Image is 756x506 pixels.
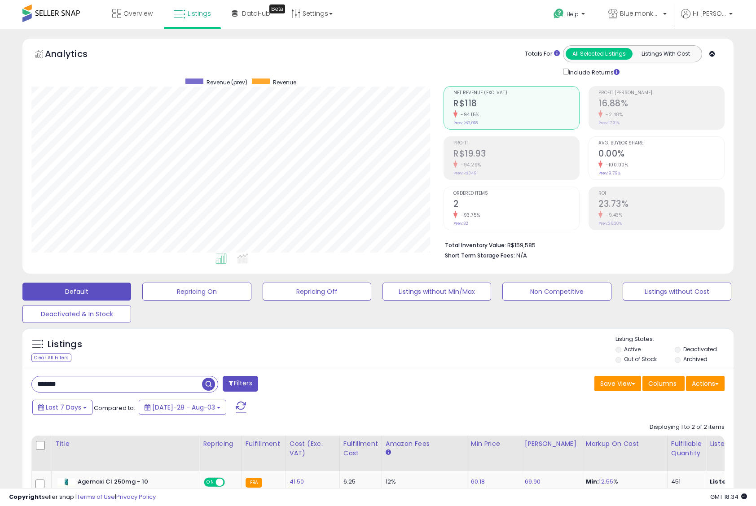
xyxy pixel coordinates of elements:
img: 21YJlXgjXBL._SL40_.jpg [57,478,75,486]
li: R$159,585 [445,239,718,250]
h2: R$19.93 [453,148,579,161]
small: -9.43% [602,212,622,218]
b: Min: [586,477,599,486]
div: [PERSON_NAME] [525,439,578,449]
small: -94.29% [457,161,481,168]
small: Prev: 26.20% [598,221,622,226]
div: Markup on Cost [586,439,664,449]
button: Save View [594,376,641,391]
button: Default [22,283,131,301]
small: FBA [246,478,262,488]
div: 6.25 [343,478,375,486]
span: Profit [453,141,579,146]
div: seller snap | | [9,493,156,502]
span: Net Revenue (Exc. VAT) [453,91,579,96]
div: Clear All Filters [31,353,71,362]
span: Avg. Buybox Share [598,141,724,146]
small: -100.00% [602,161,628,168]
b: Short Term Storage Fees: [445,252,515,259]
span: Columns [648,379,677,388]
div: Fulfillment [246,439,282,449]
a: Privacy Policy [116,493,156,501]
span: Listings [188,9,211,18]
span: OFF [224,479,238,486]
button: Columns [642,376,685,391]
i: Get Help [553,8,564,19]
small: Prev: 32 [453,221,468,226]
span: ROI [598,191,724,196]
h2: 0.00% [598,148,724,161]
div: Cost (Exc. VAT) [290,439,336,458]
a: 60.18 [471,477,485,486]
small: Prev: R$2,018 [453,120,478,126]
div: Include Returns [556,67,630,77]
span: Overview [123,9,153,18]
span: Revenue (prev) [207,79,247,86]
button: All Selected Listings [566,48,633,60]
div: Repricing [203,439,238,449]
span: Last 7 Days [46,403,81,412]
a: 69.90 [525,477,541,486]
button: [DATE]-28 - Aug-03 [139,400,226,415]
a: Terms of Use [77,493,115,501]
div: Tooltip anchor [269,4,285,13]
button: Last 7 Days [32,400,92,415]
label: Active [624,345,641,353]
a: Hi [PERSON_NAME] [681,9,733,29]
small: Prev: 17.31% [598,120,620,126]
h5: Analytics [45,48,105,62]
button: Repricing Off [263,283,371,301]
b: Listed Price: [710,477,751,486]
label: Out of Stock [624,355,657,363]
h2: 23.73% [598,199,724,211]
small: Amazon Fees. [386,449,391,457]
div: 12% [386,478,460,486]
span: Profit [PERSON_NAME] [598,91,724,96]
a: 12.55 [599,477,613,486]
span: N/A [516,251,527,260]
span: Revenue [273,79,296,86]
div: % [586,478,660,494]
button: Actions [686,376,725,391]
h2: 2 [453,199,579,211]
b: Total Inventory Value: [445,241,506,249]
h2: R$118 [453,98,579,110]
h5: Listings [48,338,82,351]
button: Non Competitive [502,283,611,301]
b: Agemoxi Cl 250mg - 10 Comprimidos [78,478,187,497]
div: 451 [671,478,699,486]
span: DataHub [242,9,270,18]
label: Deactivated [683,345,717,353]
small: -93.75% [457,212,480,218]
strong: Copyright [9,493,42,501]
a: 41.50 [290,477,304,486]
small: -2.48% [602,111,623,118]
span: 2025-08-11 18:34 GMT [710,493,747,501]
div: Title [55,439,195,449]
p: Listing States: [615,335,734,344]
span: Blue.monkey [620,9,660,18]
div: Fulfillable Quantity [671,439,702,458]
span: Hi [PERSON_NAME] [693,9,726,18]
div: Amazon Fees [386,439,463,449]
div: Totals For [525,50,560,58]
span: ON [205,479,216,486]
div: Min Price [471,439,517,449]
button: Filters [223,376,258,392]
button: Listings With Cost [632,48,699,60]
h2: 16.88% [598,98,724,110]
a: Help [546,1,594,29]
span: Ordered Items [453,191,579,196]
button: Listings without Min/Max [382,283,491,301]
small: Prev: R$349 [453,170,477,176]
button: Repricing On [142,283,251,301]
div: Displaying 1 to 2 of 2 items [650,423,725,432]
label: Archived [683,355,708,363]
small: Prev: 9.79% [598,170,620,176]
button: Deactivated & In Stock [22,305,131,323]
span: [DATE]-28 - Aug-03 [152,403,215,412]
div: Fulfillment Cost [343,439,378,458]
span: Help [567,10,579,18]
small: -94.15% [457,111,479,118]
th: The percentage added to the cost of goods (COGS) that forms the calculator for Min & Max prices. [582,436,667,471]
